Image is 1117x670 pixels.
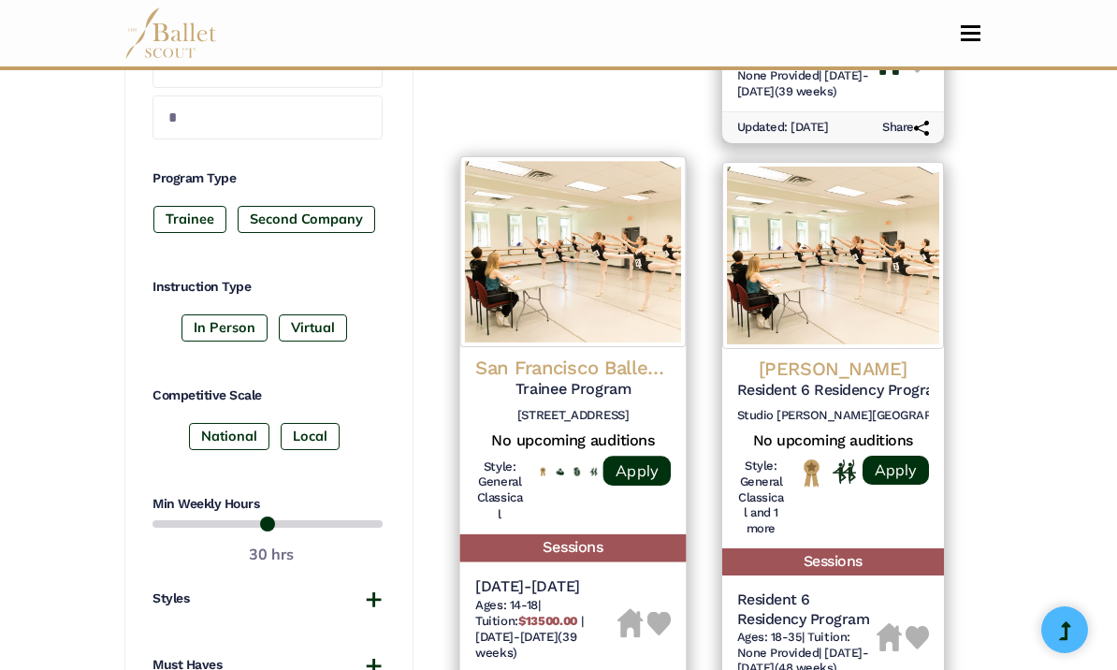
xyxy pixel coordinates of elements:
img: National [800,459,823,488]
h5: [DATE]-[DATE] [475,577,617,597]
h5: No upcoming auditions [475,431,671,451]
span: Tuition: None Provided [737,630,850,660]
span: Ages: 14-18 [475,597,538,611]
img: Heart [906,626,929,649]
h6: | | [737,53,877,101]
h6: Style: General Classical [475,459,524,523]
h5: Resident 6 Residency Program [737,590,877,630]
label: Local [281,423,340,449]
img: In Person [590,468,598,475]
img: Heart [647,612,672,636]
img: Logo [722,162,944,349]
a: Apply [603,456,671,486]
label: National [189,423,269,449]
h6: Style: General Classical and 1 more [737,459,785,538]
img: In Person [833,459,856,484]
h6: Studio [PERSON_NAME][GEOGRAPHIC_DATA], Here East, [STREET_ADDRESS][PERSON_NAME] [737,408,929,424]
h4: [PERSON_NAME] [737,357,929,381]
img: Offers Financial Aid [557,469,564,475]
h4: Program Type [152,169,383,188]
h5: No upcoming auditions [737,431,929,451]
h4: Instruction Type [152,278,383,297]
output: 30 hrs [249,543,294,567]
label: Trainee [153,206,226,232]
b: $13500.00 [518,613,577,627]
h4: San Francisco Ballet (SFB) [475,355,671,380]
span: [DATE]-[DATE] (39 weeks) [475,630,576,661]
h5: Resident 6 Residency Program [737,381,929,401]
h5: Sessions [722,548,944,575]
h6: | | [475,597,617,662]
span: [DATE]-[DATE] (39 weeks) [737,68,868,98]
button: Styles [152,590,383,608]
img: Housing Unavailable [877,623,902,651]
a: Apply [863,456,929,485]
h5: Trainee Program [475,380,671,400]
h4: Min Weekly Hours [152,495,383,514]
button: Toggle navigation [949,24,993,42]
h4: Styles [152,590,189,608]
img: Logo [460,156,687,347]
h6: [STREET_ADDRESS] [475,407,671,423]
span: Tuition: [475,613,581,627]
img: National [540,467,547,476]
label: Virtual [279,314,347,341]
img: Housing Unavailable [618,609,645,638]
h5: Sessions [460,534,687,561]
label: In Person [181,314,268,341]
label: Second Company [238,206,375,232]
img: Offers Scholarship [573,468,581,476]
h6: Share [882,120,929,136]
h4: Competitive Scale [152,386,383,405]
h6: Updated: [DATE] [737,120,829,136]
span: Ages: 18-35 [737,630,803,644]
